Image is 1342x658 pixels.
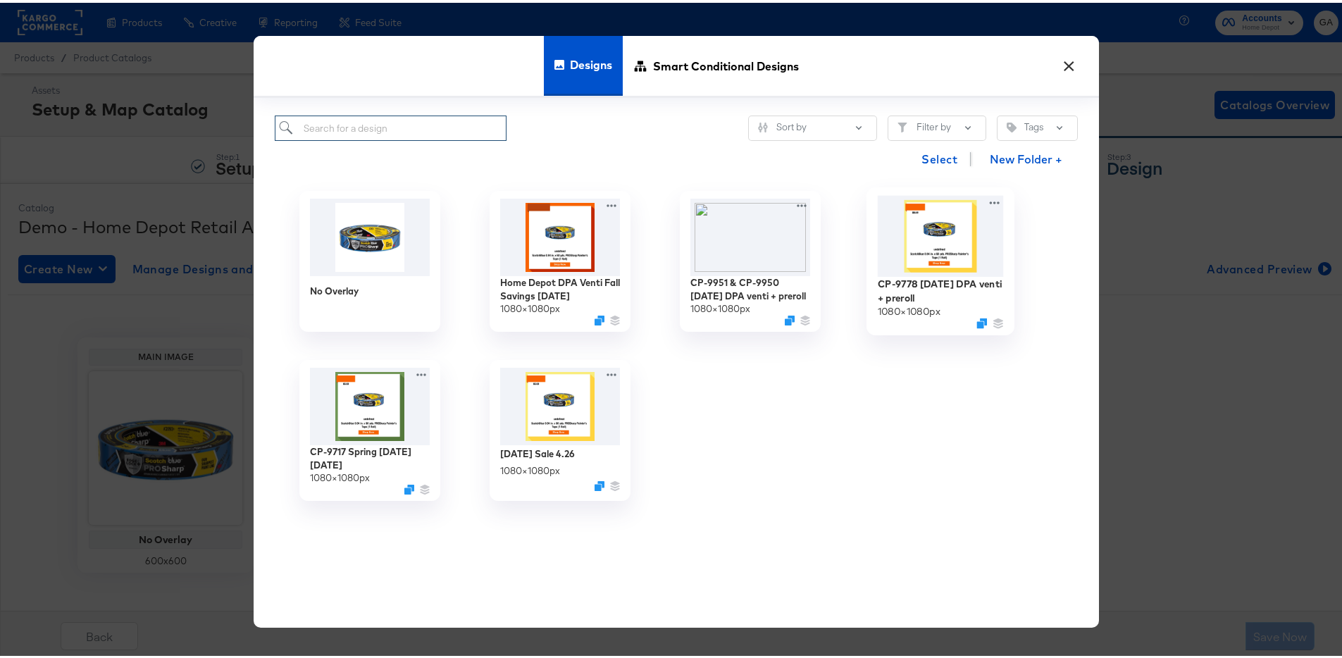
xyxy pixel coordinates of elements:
[888,113,986,138] button: FilterFilter by
[490,357,630,498] div: [DATE] Sale 4.261080×1080pxDuplicate
[404,482,414,492] svg: Duplicate
[1056,47,1081,73] button: ×
[500,365,620,442] img: bd27_zHKkMpM4uwAsN3LsA.jpg
[653,32,799,94] span: Smart Conditional Designs
[921,147,957,166] span: Select
[299,357,440,498] div: CP-9717 Spring [DATE][DATE]1080×1080pxDuplicate
[595,313,604,323] svg: Duplicate
[310,282,359,295] div: No Overlay
[500,273,620,299] div: Home Depot DPA Venti Fall Savings [DATE]
[500,196,620,273] img: 4i9nNSTIS1sWQmQpwqZN2w.jpg
[310,442,430,468] div: CP-9717 Spring [DATE][DATE]
[500,461,560,475] div: 1080 × 1080 px
[785,313,795,323] svg: Duplicate
[690,299,750,313] div: 1080 × 1080 px
[690,273,810,299] div: CP-9951 & CP-9950 [DATE] DPA venti + preroll
[748,113,877,138] button: SlidersSort by
[500,445,575,458] div: [DATE] Sale 4.26
[500,299,560,313] div: 1080 × 1080 px
[878,302,940,315] div: 1080 × 1080 px
[878,193,1004,274] img: 6hugLIcyic6zDZ6V06NcgA.jpg
[1007,120,1017,130] svg: Tag
[866,185,1014,333] div: CP-9778 [DATE] DPA venti + preroll1080×1080pxDuplicate
[490,188,630,329] div: Home Depot DPA Venti Fall Savings [DATE]1080×1080pxDuplicate
[690,196,810,273] img: Cq
[758,120,768,130] svg: Sliders
[916,142,963,170] button: Select
[275,113,507,139] input: Search for a design
[310,196,430,273] img: blue-3m-painter-s-tape-2093-24ec-64_1000.jpg
[997,113,1078,138] button: TagTags
[897,120,907,130] svg: Filter
[310,468,370,482] div: 1080 × 1080 px
[680,188,821,329] div: CP-9951 & CP-9950 [DATE] DPA venti + preroll1080×1080pxDuplicate
[570,31,612,93] span: Designs
[310,365,430,442] img: qi9u_1N4Ktk3cN7SrS6XTw.jpg
[299,188,440,329] div: No Overlay
[595,478,604,488] svg: Duplicate
[878,274,1004,302] div: CP-9778 [DATE] DPA venti + preroll
[976,316,987,326] svg: Duplicate
[978,144,1074,170] button: New Folder +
